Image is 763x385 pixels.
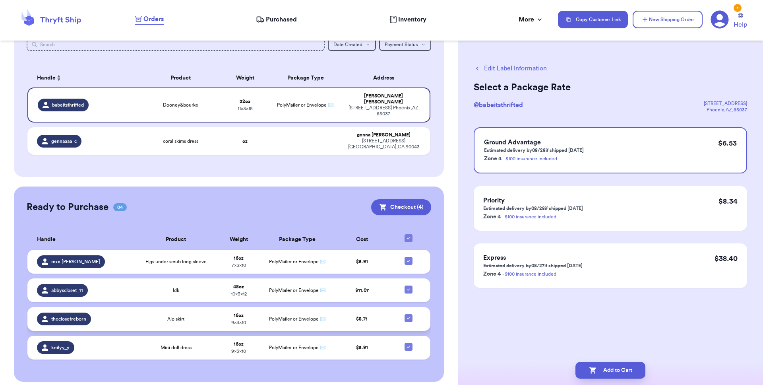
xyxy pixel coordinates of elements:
[266,15,297,24] span: Purchased
[502,214,556,219] a: - $100 insurance included
[37,74,56,82] span: Handle
[734,4,742,12] div: 1
[56,73,62,83] button: Sort ascending
[234,342,244,346] strong: 16 oz
[484,156,502,161] span: Zone 4
[238,106,253,111] span: 11 x 3 x 18
[163,138,198,144] span: coral skims dress
[137,229,215,250] th: Product
[234,256,244,261] strong: 16 oz
[704,100,747,107] div: [STREET_ADDRESS]
[371,199,431,215] button: Checkout (4)
[356,345,368,350] span: $ 5.91
[483,197,505,204] span: Priority
[483,271,501,277] span: Zone 4
[167,316,184,322] span: Alo skirt
[355,288,369,293] span: $ 11.07
[145,259,207,265] span: Figs under scrub long sleeve
[379,38,431,51] button: Payment Status
[502,272,556,276] a: - $100 insurance included
[27,201,108,214] h2: Ready to Purchase
[52,102,84,108] span: babeitsthrifted
[231,292,247,296] span: 10 x 3 x 12
[269,345,326,350] span: PolyMailer or Envelope ✉️
[140,68,221,87] th: Product
[161,344,192,351] span: Mini doll dress
[163,102,198,108] span: Dooney&bourke
[113,203,127,211] span: 04
[342,68,430,87] th: Address
[242,139,248,144] strong: oz
[389,15,426,24] a: Inventory
[704,107,747,113] div: Phoenix , AZ , 85037
[474,64,547,73] button: Edit Label Information
[269,259,326,264] span: PolyMailer or Envelope ✉️
[37,235,56,244] span: Handle
[474,102,523,108] span: @ babeitsthrifted
[232,263,246,268] span: 7 x 3 x 10
[333,229,391,250] th: Cost
[51,138,77,144] span: gennaaaa_c
[519,15,544,24] div: More
[215,229,262,250] th: Weight
[262,229,333,250] th: Package Type
[484,139,541,146] span: Ground Advantage
[356,317,368,321] span: $ 8.71
[347,105,420,117] div: [STREET_ADDRESS] Phoenix , AZ 85037
[483,214,501,220] span: Zone 4
[269,288,326,293] span: PolyMailer or Envelope ✉️
[483,255,506,261] span: Express
[483,262,583,269] p: Estimated delivery by 08/27 if shipped [DATE]
[711,10,729,29] a: 1
[269,68,342,87] th: Package Type
[256,15,297,24] a: Purchased
[27,38,325,51] input: Search
[143,14,164,24] span: Orders
[633,11,703,28] button: New Shipping Order
[484,147,584,154] p: Estimated delivery by 08/28 if shipped [DATE]
[347,132,421,138] div: genna [PERSON_NAME]
[328,38,376,51] button: Date Created
[558,11,628,28] button: Copy Customer Link
[333,42,362,47] span: Date Created
[51,316,86,322] span: theclosetreborn
[51,344,70,351] span: keilyy_y
[51,259,100,265] span: mxx.[PERSON_NAME]
[173,287,179,294] span: Idk
[269,317,326,321] span: PolyMailer or Envelope ✉️
[347,93,420,105] div: [PERSON_NAME] [PERSON_NAME]
[575,362,645,379] button: Add to Cart
[221,68,269,87] th: Weight
[277,103,334,107] span: PolyMailer or Envelope ✉️
[234,313,244,318] strong: 16 oz
[231,320,246,325] span: 9 x 3 x 10
[233,284,244,289] strong: 48 oz
[385,42,418,47] span: Payment Status
[503,156,557,161] a: - $100 insurance included
[734,13,747,29] a: Help
[715,253,738,264] p: $ 38.40
[356,259,368,264] span: $ 5.91
[51,287,83,294] span: abbyscloset_11
[398,15,426,24] span: Inventory
[718,196,738,207] p: $ 8.34
[734,20,747,29] span: Help
[483,205,583,212] p: Estimated delivery by 08/28 if shipped [DATE]
[240,99,250,104] strong: 32 oz
[474,81,747,94] h2: Select a Package Rate
[347,138,421,150] div: [STREET_ADDRESS] [GEOGRAPHIC_DATA] , CA 90043
[135,14,164,25] a: Orders
[718,138,737,149] p: $ 6.53
[231,349,246,354] span: 9 x 3 x 10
